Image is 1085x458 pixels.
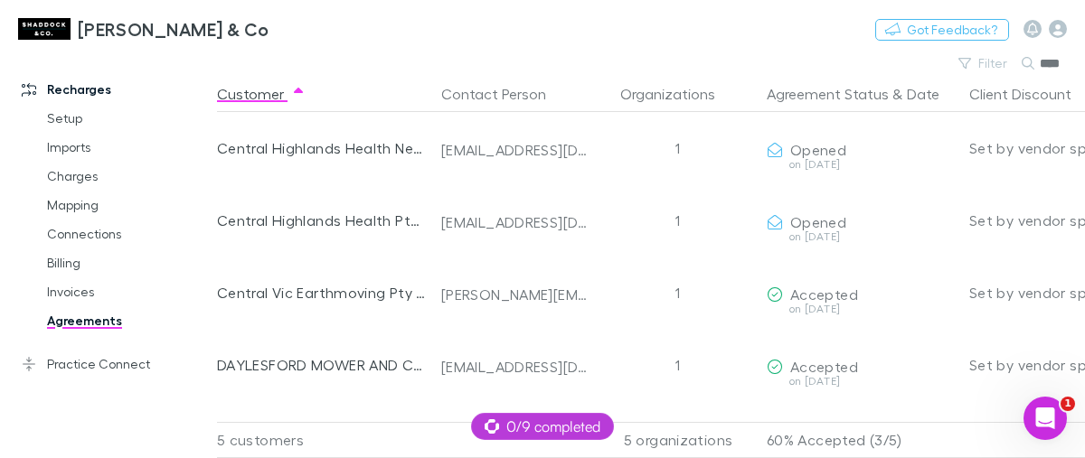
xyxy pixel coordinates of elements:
[875,19,1009,41] button: Got Feedback?
[29,162,231,191] a: Charges
[790,141,846,158] span: Opened
[767,231,955,242] div: on [DATE]
[949,52,1018,74] button: Filter
[29,220,231,248] a: Connections
[597,184,759,257] div: 1
[597,329,759,401] div: 1
[217,184,427,257] div: Central Highlands Health Pty Ltd
[29,306,231,335] a: Agreements
[790,213,846,230] span: Opened
[217,257,427,329] div: Central Vic Earthmoving Pty Ltd
[29,248,231,277] a: Billing
[441,76,568,112] button: Contact Person
[597,257,759,329] div: 1
[217,76,306,112] button: Customer
[1024,397,1067,440] iframe: Intercom live chat
[1061,397,1075,411] span: 1
[217,329,427,401] div: DAYLESFORD MOWER AND CHAINSAW CENTRE PTY LTD
[620,76,737,112] button: Organizations
[29,104,231,133] a: Setup
[767,304,955,314] div: on [DATE]
[767,76,955,112] div: &
[441,141,590,159] div: [EMAIL_ADDRESS][DOMAIN_NAME]
[907,76,939,112] button: Date
[217,422,434,458] div: 5 customers
[217,112,427,184] div: Central Highlands Health Network Trust
[4,75,231,104] a: Recharges
[78,18,269,40] h3: [PERSON_NAME] & Co
[7,7,280,51] a: [PERSON_NAME] & Co
[441,358,590,376] div: [EMAIL_ADDRESS][DOMAIN_NAME]
[597,422,759,458] div: 5 organizations
[767,376,955,387] div: on [DATE]
[790,358,858,375] span: Accepted
[767,423,955,457] p: 60% Accepted (3/5)
[441,285,590,304] div: [PERSON_NAME][EMAIL_ADDRESS][DOMAIN_NAME]
[790,285,858,303] span: Accepted
[29,133,231,162] a: Imports
[767,159,955,170] div: on [DATE]
[29,191,231,220] a: Mapping
[767,76,889,112] button: Agreement Status
[4,350,231,379] a: Practice Connect
[441,213,590,231] div: [EMAIL_ADDRESS][DOMAIN_NAME]
[29,277,231,306] a: Invoices
[18,18,71,40] img: Shaddock & Co's Logo
[597,112,759,184] div: 1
